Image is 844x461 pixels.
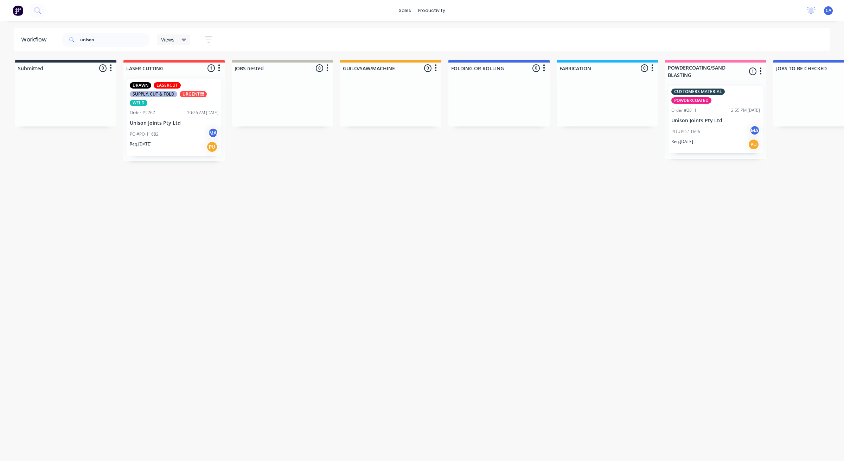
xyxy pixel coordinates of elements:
[130,91,177,97] div: SUPPLY, CUT & FOLD
[826,7,831,14] span: CA
[749,125,760,136] div: MA
[671,129,700,135] p: PO #PO-11696
[130,120,218,126] p: Unison Joints Pty Ltd
[395,5,415,16] div: sales
[671,107,697,113] div: Order #2811
[671,118,760,124] p: Unison Joints Pty Ltd
[161,36,174,43] span: Views
[187,110,218,116] div: 10:26 AM [DATE]
[130,100,147,106] div: WELD
[13,5,23,16] img: Factory
[80,33,150,47] input: Search for orders...
[21,35,50,44] div: Workflow
[415,5,449,16] div: productivity
[671,97,711,104] div: POWDERCOATED
[154,82,181,89] div: LASERCUT
[671,138,693,145] p: Req. [DATE]
[130,82,151,89] div: DRAWN
[130,131,159,137] p: PO #PO-11682
[127,79,221,156] div: DRAWNLASERCUTSUPPLY, CUT & FOLDURGENT!!!!WELDOrder #276710:26 AM [DATE]Unison Joints Pty LtdPO #P...
[206,141,218,152] div: PU
[208,128,218,138] div: MA
[729,107,760,113] div: 12:55 PM [DATE]
[669,86,763,153] div: CUSTOMERS MATERIALPOWDERCOATEDOrder #281112:55 PM [DATE]Unison Joints Pty LtdPO #PO-11696MAReq.[D...
[130,141,152,147] p: Req. [DATE]
[748,139,759,150] div: PU
[130,110,155,116] div: Order #2767
[180,91,207,97] div: URGENT!!!!
[671,89,725,95] div: CUSTOMERS MATERIAL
